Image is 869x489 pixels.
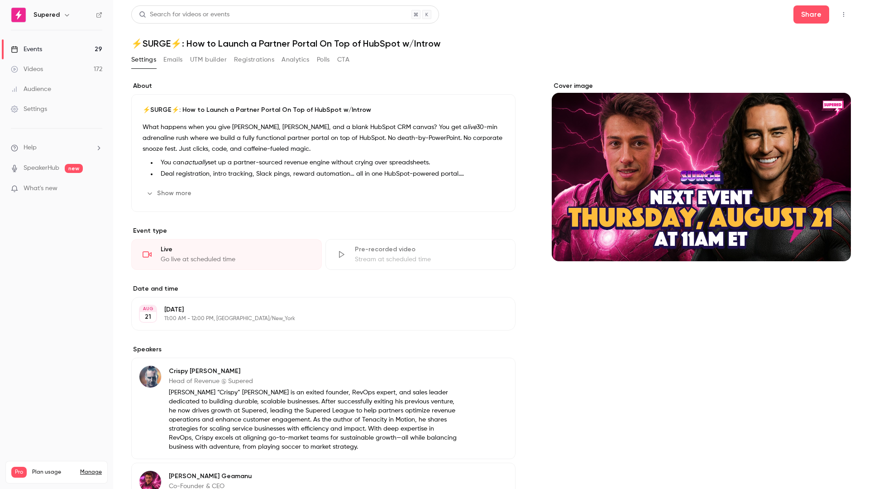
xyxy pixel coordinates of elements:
[317,53,330,67] button: Polls
[157,158,504,168] li: You can set up a partner-sourced revenue engine without crying over spreadsheets.
[184,159,208,166] em: actually
[161,245,310,254] div: Live
[169,367,457,376] p: Crispy [PERSON_NAME]
[157,169,504,179] li: Deal registration, intro tracking, Slack pings, reward automation… all in one HubSpot-powered por...
[163,53,182,67] button: Emails
[552,81,851,91] label: Cover image
[337,53,349,67] button: CTA
[11,8,26,22] img: Supered
[793,5,829,24] button: Share
[131,239,322,270] div: LiveGo live at scheduled time
[24,184,57,193] span: What's new
[169,377,457,386] p: Head of Revenue @ Supered
[161,255,310,264] div: Go live at scheduled time
[143,122,504,154] p: What happens when you give [PERSON_NAME], [PERSON_NAME], and a blank HubSpot CRM canvas? You get ...
[131,38,851,49] h1: ⚡️SURGE⚡️: How to Launch a Partner Portal On Top of HubSpot w/Introw
[169,388,457,451] p: [PERSON_NAME] “Crispy” [PERSON_NAME] is an exited founder, RevOps expert, and sales leader dedica...
[355,255,505,264] div: Stream at scheduled time
[11,143,102,153] li: help-dropdown-opener
[131,226,516,235] p: Event type
[145,312,151,321] p: 21
[140,306,156,312] div: AUG
[24,143,37,153] span: Help
[131,345,516,354] label: Speakers
[11,65,43,74] div: Videos
[131,358,516,459] div: Crispy BarnettCrispy [PERSON_NAME]Head of Revenue @ Supered[PERSON_NAME] “Crispy” [PERSON_NAME] i...
[355,245,505,254] div: Pre-recorded video
[131,284,516,293] label: Date and time
[143,105,504,115] p: ⚡️SURGE⚡️: How to Launch a Partner Portal On Top of HubSpot w/Introw
[190,53,227,67] button: UTM builder
[164,315,468,322] p: 11:00 AM - 12:00 PM, [GEOGRAPHIC_DATA]/New_York
[80,469,102,476] a: Manage
[143,186,197,201] button: Show more
[139,10,229,19] div: Search for videos or events
[282,53,310,67] button: Analytics
[131,53,156,67] button: Settings
[24,163,59,173] a: SpeakerHub
[91,185,102,193] iframe: Noticeable Trigger
[234,53,274,67] button: Registrations
[467,124,477,130] em: live
[552,81,851,261] section: Cover image
[11,467,27,478] span: Pro
[11,105,47,114] div: Settings
[32,469,75,476] span: Plan usage
[11,45,42,54] div: Events
[169,472,457,481] p: [PERSON_NAME] Geamanu
[33,10,60,19] h6: Supered
[11,85,51,94] div: Audience
[131,81,516,91] label: About
[325,239,516,270] div: Pre-recorded videoStream at scheduled time
[164,305,468,314] p: [DATE]
[65,164,83,173] span: new
[139,366,161,388] img: Crispy Barnett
